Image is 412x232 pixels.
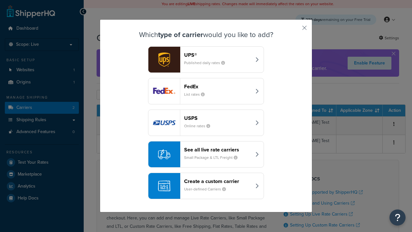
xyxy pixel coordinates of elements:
button: Open Resource Center [389,209,406,226]
header: USPS [184,115,251,121]
header: See all live rate carriers [184,147,251,153]
header: UPS® [184,52,251,58]
button: ups logoUPS®Published daily rates [148,46,264,73]
small: Published daily rates [184,60,230,66]
img: icon-carrier-liverate-becf4550.svg [158,148,170,160]
small: User-defined Carriers [184,186,231,192]
button: Create a custom carrierUser-defined Carriers [148,173,264,199]
img: fedEx logo [148,78,180,104]
h3: Which would you like to add? [116,31,296,39]
img: ups logo [148,47,180,72]
button: See all live rate carriersSmall Package & LTL Freight [148,141,264,168]
small: Small Package & LTL Freight [184,155,243,160]
img: icon-carrier-custom-c93b8a24.svg [158,180,170,192]
small: Online rates [184,123,215,129]
strong: type of carrier [158,29,203,40]
small: List rates [184,92,210,97]
button: usps logoUSPSOnline rates [148,110,264,136]
button: fedEx logoFedExList rates [148,78,264,104]
header: FedEx [184,83,251,90]
img: usps logo [148,110,180,136]
header: Create a custom carrier [184,178,251,184]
